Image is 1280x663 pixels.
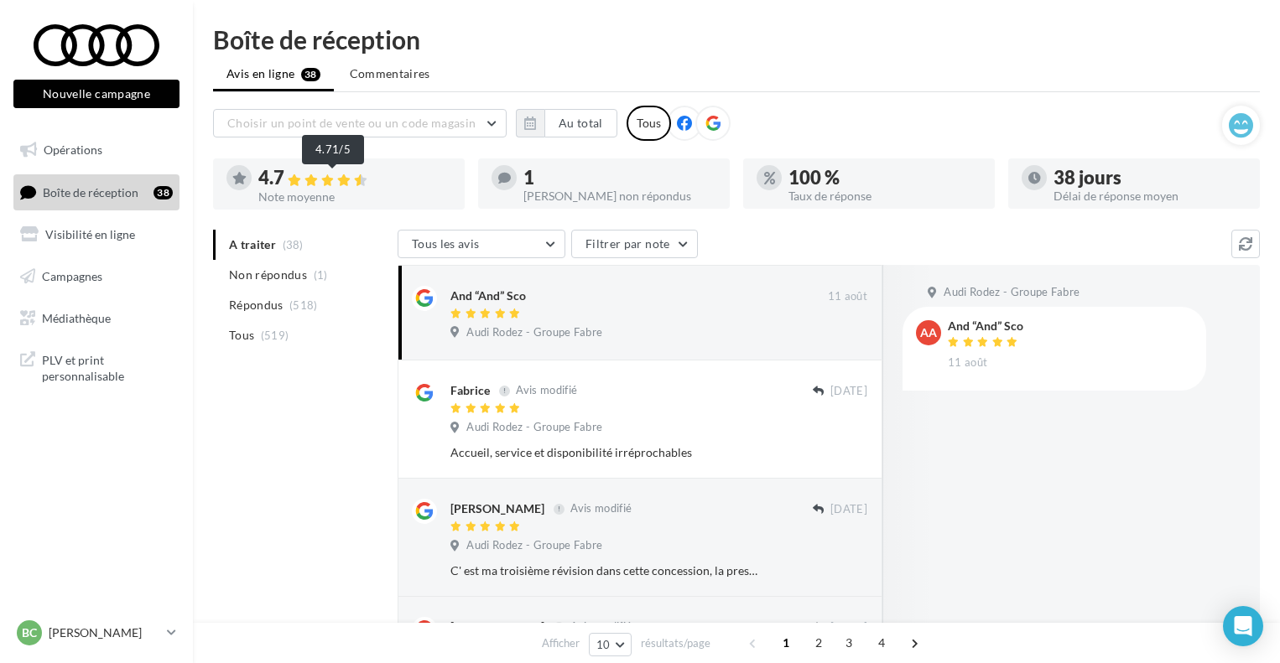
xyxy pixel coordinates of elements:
[229,297,284,313] span: Répondus
[213,27,1260,52] div: Boîte de réception
[1054,190,1246,202] div: Délai de réponse moyen
[830,620,867,635] span: [DATE]
[42,269,102,283] span: Campagnes
[570,620,632,634] span: Avis modifié
[10,217,183,252] a: Visibilité en ligne
[627,106,671,141] div: Tous
[948,320,1023,332] div: And “And” Sco
[227,116,476,130] span: Choisir un point de vente ou un code magasin
[13,617,180,649] a: BC [PERSON_NAME]
[22,624,37,641] span: BC
[828,289,867,304] span: 11 août
[49,624,160,641] p: [PERSON_NAME]
[289,298,318,312] span: (518)
[45,227,135,241] span: Visibilité en ligne
[398,230,565,258] button: Tous les avis
[42,349,173,385] span: PLV et print personnalisable
[788,168,981,187] div: 100 %
[466,420,602,435] span: Audi Rodez - Groupe Fabre
[258,191,451,203] div: Note moyenne
[43,184,138,199] span: Boîte de réception
[229,327,254,344] span: Tous
[1054,168,1246,187] div: 38 jours
[10,132,183,168] a: Opérations
[466,325,602,340] span: Audi Rodez - Groupe Fabre
[450,382,490,399] div: Fabrice
[350,65,430,82] span: Commentaires
[450,562,758,579] div: C' est ma troisième révision dans cette concession, la prestation et l' accueil sont toujours de ...
[153,186,173,199] div: 38
[261,329,289,342] span: (519)
[516,109,617,137] button: Au total
[773,629,799,656] span: 1
[641,635,710,651] span: résultats/page
[10,259,183,294] a: Campagnes
[805,629,832,656] span: 2
[830,502,867,517] span: [DATE]
[944,285,1080,300] span: Audi Rodez - Groupe Fabre
[542,635,580,651] span: Afficher
[450,444,758,461] div: Accueil, service et disponibilité irréprochables
[10,174,183,210] a: Boîte de réception38
[523,168,716,187] div: 1
[596,638,611,651] span: 10
[589,633,632,656] button: 10
[523,190,716,202] div: [PERSON_NAME] non répondus
[1223,606,1263,646] div: Open Intercom Messenger
[314,268,328,282] span: (1)
[13,80,180,108] button: Nouvelle campagne
[450,500,544,517] div: [PERSON_NAME]
[10,301,183,336] a: Médiathèque
[788,190,981,202] div: Taux de réponse
[10,342,183,391] a: PLV et print personnalisable
[412,236,480,251] span: Tous les avis
[302,135,364,164] div: 4.71/5
[571,230,698,258] button: Filtrer par note
[450,287,526,304] div: And “And” Sco
[516,384,577,397] span: Avis modifié
[44,142,102,157] span: Opérations
[920,324,937,341] span: AA
[544,109,617,137] button: Au total
[466,538,602,553] span: Audi Rodez - Groupe Fabre
[835,629,862,656] span: 3
[948,355,987,370] span: 11 août
[258,168,451,188] div: 4.7
[868,629,895,656] span: 4
[229,267,307,283] span: Non répondus
[830,384,867,399] span: [DATE]
[570,502,632,515] span: Avis modifié
[42,310,111,324] span: Médiathèque
[213,109,507,137] button: Choisir un point de vente ou un code magasin
[450,619,544,635] div: [PERSON_NAME]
